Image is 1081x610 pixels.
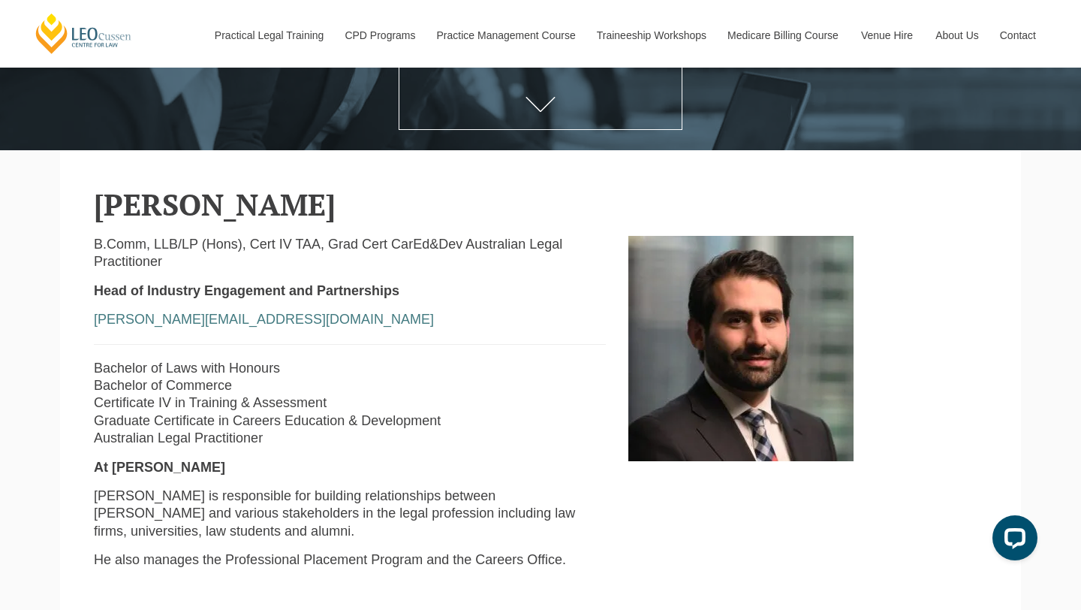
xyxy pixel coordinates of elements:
a: [PERSON_NAME][EMAIL_ADDRESS][DOMAIN_NAME] [94,312,434,327]
a: Contact [989,3,1047,68]
iframe: LiveChat chat widget [980,509,1043,572]
a: Traineeship Workshops [586,3,716,68]
a: [PERSON_NAME] Centre for Law [34,12,134,55]
p: Bachelor of Laws with Honours Bachelor of Commerce Certificate IV in Training & Assessment Gradua... [94,360,606,448]
a: Venue Hire [850,3,924,68]
a: CPD Programs [333,3,425,68]
h2: [PERSON_NAME] [94,188,987,221]
p: [PERSON_NAME] is responsible for building relationships between [PERSON_NAME] and various stakeho... [94,488,606,540]
strong: At [PERSON_NAME] [94,460,225,475]
a: Medicare Billing Course [716,3,850,68]
a: Practice Management Course [426,3,586,68]
a: About Us [924,3,989,68]
p: B.Comm, LLB/LP (Hons), Cert IV TAA, Grad Cert CarEd&Dev Australian Legal Practitioner [94,236,606,271]
p: He also manages the Professional Placement Program and the Careers Office. [94,551,606,569]
a: Practical Legal Training [203,3,334,68]
strong: Head of Industry Engagement and Partnerships [94,283,399,298]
